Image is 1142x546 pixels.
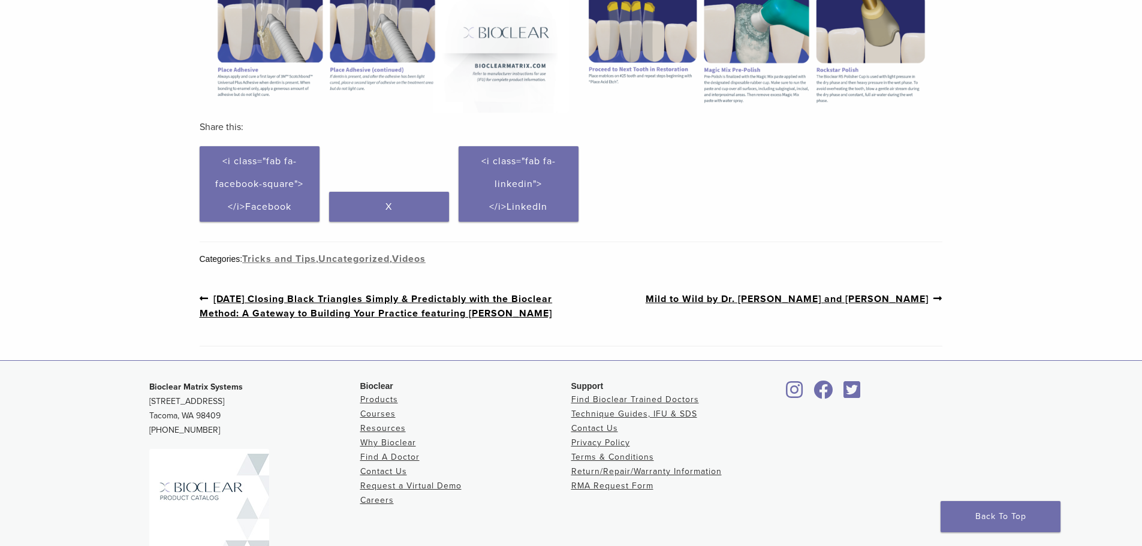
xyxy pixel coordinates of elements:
a: Request a Virtual Demo [360,481,462,491]
a: Tricks and Tips [242,253,316,265]
a: Mild to Wild by Dr. [PERSON_NAME] and [PERSON_NAME] [646,291,943,306]
span: Bioclear [360,381,393,391]
a: Find Bioclear Trained Doctors [571,394,699,405]
a: Return/Repair/Warranty Information [571,466,722,476]
a: Privacy Policy [571,438,630,448]
a: Find A Doctor [360,452,420,462]
a: Uncategorized [318,253,390,265]
a: Contact Us [360,466,407,476]
a: Bioclear [810,388,837,400]
a: Resources [360,423,406,433]
a: Courses [360,409,396,419]
div: Categories: , , [200,252,943,266]
a: Why Bioclear [360,438,416,448]
a: Technique Guides, IFU & SDS [571,409,697,419]
span: <i class="fab fa-facebook-square"></i>Facebook [215,155,303,213]
a: Videos [392,253,426,265]
a: Bioclear [840,388,865,400]
a: X [329,192,449,222]
span: <i class="fab fa-linkedin"></i>LinkedIn [481,155,556,213]
nav: Post Navigation [200,266,943,346]
a: [DATE] Closing Black Triangles Simply & Predictably with the Bioclear Method: A Gateway to Buildi... [200,291,571,321]
p: [STREET_ADDRESS] Tacoma, WA 98409 [PHONE_NUMBER] [149,380,360,438]
a: Products [360,394,398,405]
a: Contact Us [571,423,618,433]
a: Back To Top [941,501,1060,532]
a: Bioclear [782,388,807,400]
h3: Share this: [200,113,943,141]
span: X [385,201,392,213]
a: <i class="fab fa-linkedin"></i>LinkedIn [459,146,578,222]
strong: Bioclear Matrix Systems [149,382,243,392]
a: Terms & Conditions [571,452,654,462]
a: Careers [360,495,394,505]
span: Support [571,381,604,391]
a: RMA Request Form [571,481,653,491]
a: <i class="fab fa-facebook-square"></i>Facebook [200,146,320,222]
